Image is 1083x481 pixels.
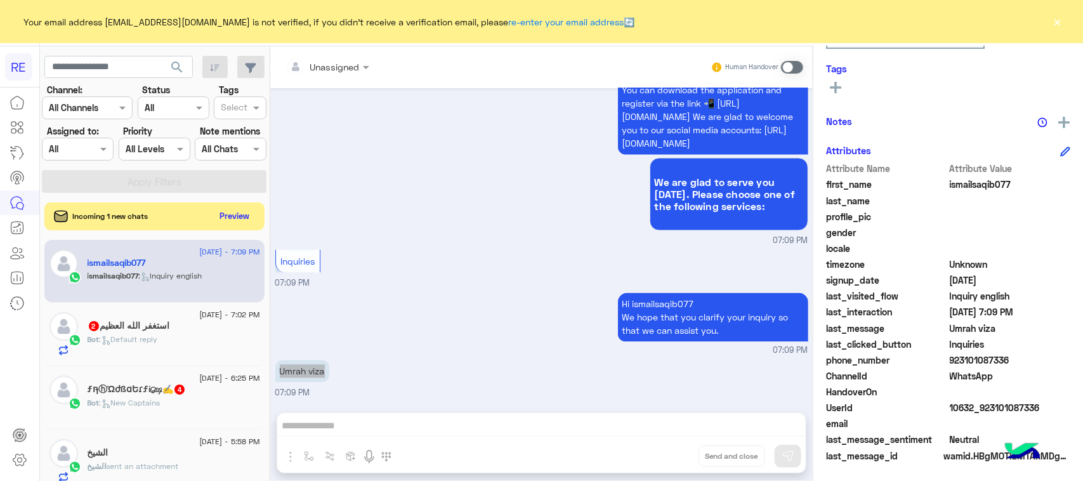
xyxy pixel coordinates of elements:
[950,417,1071,430] span: null
[275,388,310,398] span: 07:09 PM
[275,279,310,288] span: 07:09 PM
[826,433,947,446] span: last_message_sentiment
[139,271,202,280] span: : Inquiry english
[199,246,259,258] span: [DATE] - 7:09 PM
[699,445,765,467] button: Send and close
[1001,430,1045,475] img: hulul-logo.png
[826,417,947,430] span: email
[826,401,947,414] span: UserId
[47,124,99,138] label: Assigned to:
[219,100,247,117] div: Select
[950,433,1071,446] span: 0
[950,353,1071,367] span: 923101087336
[826,242,947,255] span: locale
[49,249,78,278] img: defaultAdmin.png
[826,210,947,223] span: profile_pic
[826,115,852,127] h6: Notes
[199,436,259,447] span: [DATE] - 5:58 PM
[826,369,947,383] span: ChannelId
[24,15,635,29] span: Your email address [EMAIL_ADDRESS][DOMAIN_NAME] is not verified, if you didn't receive a verifica...
[162,56,193,83] button: search
[950,289,1071,303] span: Inquiry english
[826,353,947,367] span: phone_number
[49,312,78,341] img: defaultAdmin.png
[47,83,82,96] label: Channel:
[950,369,1071,383] span: 2
[73,211,148,222] span: Incoming 1 new chats
[1051,15,1064,28] button: ×
[69,334,81,346] img: WhatsApp
[89,321,99,331] span: 2
[219,83,239,96] label: Tags
[622,85,794,149] span: You can download the application and register via the link 📲 [URL][DOMAIN_NAME] We are glad to we...
[950,242,1071,255] span: null
[950,401,1071,414] span: 10632_923101087336
[950,258,1071,271] span: Unknown
[88,384,187,395] h5: ƒη̵ⓗΏժßɑԵɾƒí௸✍
[100,334,158,344] span: : Default reply
[618,79,808,155] p: 7/9/2025, 7:09 PM
[826,289,947,303] span: last_visited_flow
[100,398,161,407] span: : New Captains
[49,439,78,468] img: defaultAdmin.png
[214,207,255,225] button: Preview
[826,305,947,319] span: last_interaction
[826,63,1070,74] h6: Tags
[826,194,947,208] span: last_name
[275,360,329,383] p: 7/9/2025, 7:09 PM
[950,178,1071,191] span: ismailsaqib077
[943,449,1070,463] span: wamid.HBgMOTIzMTAxMDg3MzM2FQIAEhggREMxMUFCMERCRjczMjE4QkUzNDJFQjU3NEFFNkIzODQA
[200,124,260,138] label: Note mentions
[88,258,146,268] h5: ismailsaqib077
[618,293,808,342] p: 7/9/2025, 7:09 PM
[69,397,81,410] img: WhatsApp
[826,258,947,271] span: timezone
[950,226,1071,239] span: null
[950,385,1071,399] span: null
[950,162,1071,175] span: Attribute Value
[123,124,152,138] label: Priority
[826,226,947,239] span: gender
[88,271,139,280] span: ismailsaqib077
[950,273,1071,287] span: 2025-09-07T16:08:20.557Z
[950,322,1071,335] span: Umrah viza
[42,170,266,193] button: Apply Filters
[88,320,170,331] h5: استغفر الله العظيم
[826,449,941,463] span: last_message_id
[88,461,107,471] span: الشيخ
[655,176,803,213] span: We are glad to serve you [DATE]. Please choose one of the following services:
[826,145,871,156] h6: Attributes
[107,461,179,471] span: sent an attachment
[88,398,100,407] span: Bot
[88,334,100,344] span: Bot
[826,178,947,191] span: first_name
[88,447,108,458] h5: الشيخ
[199,372,259,384] span: [DATE] - 6:25 PM
[1037,117,1047,128] img: notes
[773,235,808,247] span: 07:09 PM
[69,271,81,284] img: WhatsApp
[169,60,185,75] span: search
[826,385,947,399] span: HandoverOn
[509,16,624,27] a: re-enter your email address
[950,305,1071,319] span: 2025-09-07T16:09:38.777Z
[826,273,947,287] span: signup_date
[142,83,170,96] label: Status
[950,338,1071,351] span: Inquiries
[5,53,32,81] div: RE
[69,461,81,473] img: WhatsApp
[174,385,185,395] span: 4
[826,322,947,335] span: last_message
[49,376,78,404] img: defaultAdmin.png
[1058,117,1070,128] img: add
[725,62,778,72] small: Human Handover
[199,309,259,320] span: [DATE] - 7:02 PM
[826,162,947,175] span: Attribute Name
[773,345,808,357] span: 07:09 PM
[280,256,315,267] span: Inquiries
[826,338,947,351] span: last_clicked_button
